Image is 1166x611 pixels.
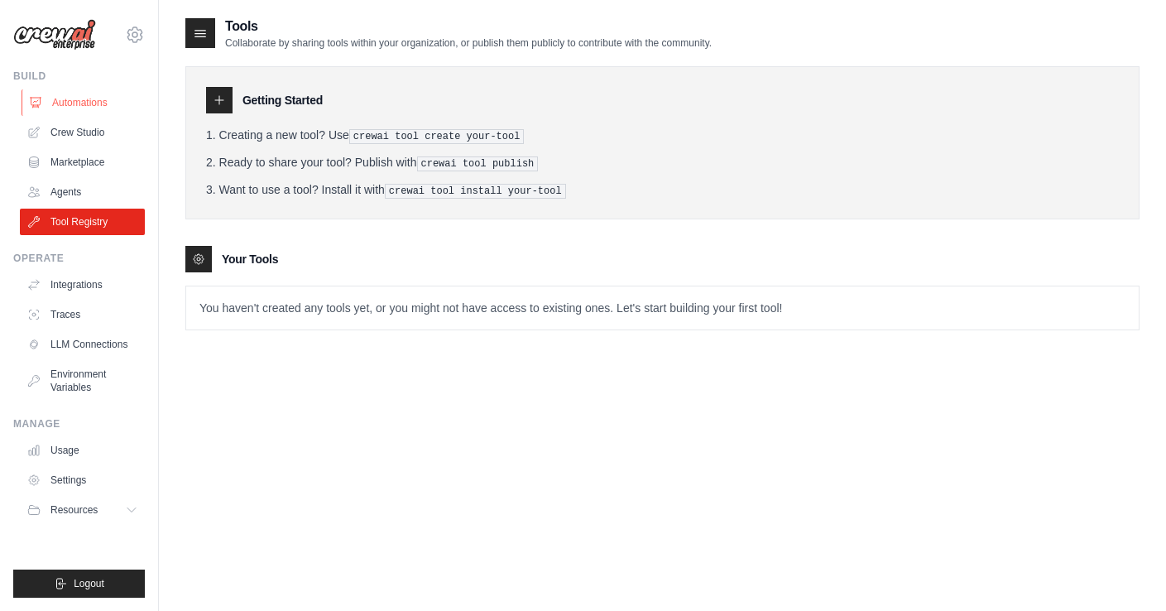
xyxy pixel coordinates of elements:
div: Manage [13,417,145,431]
button: Resources [20,497,145,523]
h3: Getting Started [242,92,323,108]
li: Want to use a tool? Install it with [206,181,1119,199]
li: Ready to share your tool? Publish with [206,154,1119,171]
pre: crewai tool install your-tool [385,184,566,199]
a: Settings [20,467,145,493]
span: Resources [50,503,98,517]
a: Agents [20,179,145,205]
a: Traces [20,301,145,328]
button: Logout [13,570,145,598]
a: Automations [22,89,146,116]
a: Usage [20,437,145,464]
p: Collaborate by sharing tools within your organization, or publish them publicly to contribute wit... [225,36,712,50]
h3: Your Tools [222,251,278,267]
a: Crew Studio [20,119,145,146]
a: Marketplace [20,149,145,176]
a: LLM Connections [20,331,145,358]
p: You haven't created any tools yet, or you might not have access to existing ones. Let's start bui... [186,286,1139,330]
li: Creating a new tool? Use [206,127,1119,144]
img: Logo [13,19,96,51]
h2: Tools [225,17,712,36]
pre: crewai tool create your-tool [349,129,525,144]
pre: crewai tool publish [417,156,539,171]
span: Logout [74,577,104,590]
a: Integrations [20,272,145,298]
div: Operate [13,252,145,265]
a: Environment Variables [20,361,145,401]
div: Build [13,70,145,83]
a: Tool Registry [20,209,145,235]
